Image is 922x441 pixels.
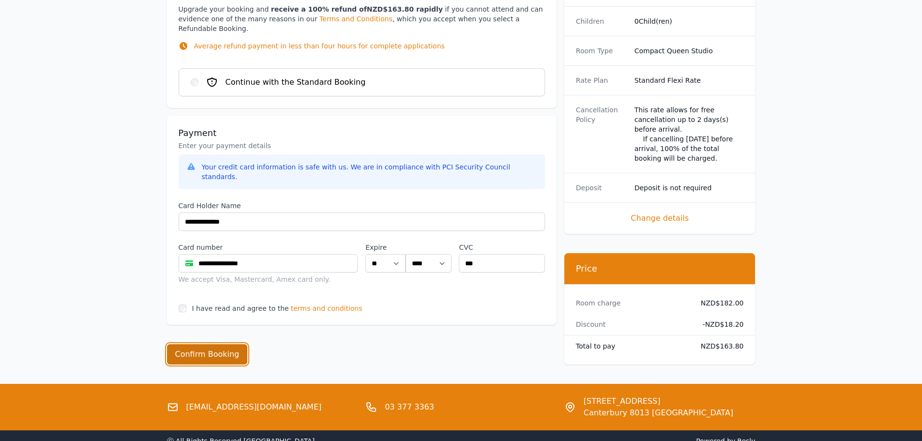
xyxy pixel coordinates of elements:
a: [EMAIL_ADDRESS][DOMAIN_NAME] [186,401,322,413]
span: [STREET_ADDRESS] [584,395,733,407]
dd: NZD$182.00 [693,298,744,308]
p: Enter your payment details [179,141,545,151]
a: 03 377 3363 [385,401,434,413]
dt: Children [576,16,627,26]
h3: Price [576,263,744,274]
dd: NZD$163.80 [693,341,744,351]
strong: receive a 100% refund of NZD$163.80 rapidly [271,5,443,13]
label: Expire [365,243,406,252]
h3: Payment [179,127,545,139]
span: Change details [576,213,744,224]
label: I have read and agree to the [192,304,289,312]
div: This rate allows for free cancellation up to 2 days(s) before arrival. If cancelling [DATE] befor... [635,105,744,163]
p: Average refund payment in less than four hours for complete applications [194,41,445,51]
dd: 0 Child(ren) [635,16,744,26]
p: Upgrade your booking and if you cannot attend and can evidence one of the many reasons in our , w... [179,4,545,61]
dd: - NZD$18.20 [693,319,744,329]
label: . [406,243,451,252]
dd: Deposit is not required [635,183,744,193]
dd: Compact Queen Studio [635,46,744,56]
div: Your credit card information is safe with us. We are in compliance with PCI Security Council stan... [202,162,537,182]
dt: Total to pay [576,341,685,351]
dt: Room charge [576,298,685,308]
a: Terms and Conditions [319,15,393,23]
label: CVC [459,243,544,252]
span: Canterbury 8013 [GEOGRAPHIC_DATA] [584,407,733,419]
button: Confirm Booking [167,344,248,365]
dt: Cancellation Policy [576,105,627,163]
dt: Room Type [576,46,627,56]
dt: Deposit [576,183,627,193]
span: terms and conditions [291,304,363,313]
span: Continue with the Standard Booking [226,76,366,88]
label: Card Holder Name [179,201,545,211]
dd: Standard Flexi Rate [635,76,744,85]
dt: Rate Plan [576,76,627,85]
dt: Discount [576,319,685,329]
label: Card number [179,243,358,252]
div: We accept Visa, Mastercard, Amex card only. [179,274,358,284]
